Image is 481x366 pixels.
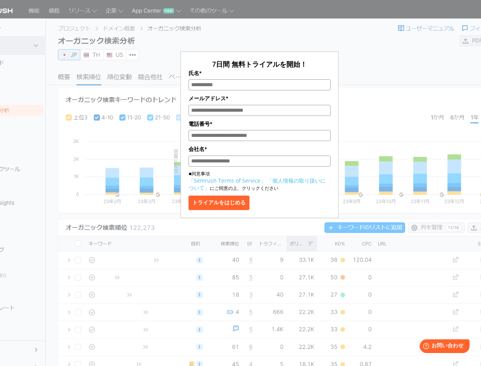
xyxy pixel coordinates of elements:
span: 7日間 無料トライアルを開始！ [212,59,307,69]
label: メールアドレス* [189,94,330,103]
p: ■同意事項 にご同意の上、クリックください [189,170,330,192]
a: 「Semrush Terms of Service」 [189,177,266,184]
iframe: Help widget launcher [413,336,473,358]
label: 電話番号* [189,120,330,128]
a: 「個人情報の取り扱いについて」 [189,177,326,191]
button: トライアルをはじめる [189,196,249,210]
